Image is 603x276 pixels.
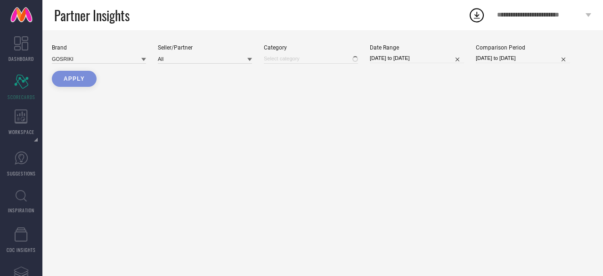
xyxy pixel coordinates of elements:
span: DASHBOARD [8,55,34,62]
div: Brand [52,44,146,51]
span: CDC INSIGHTS [7,246,36,253]
span: SCORECARDS [8,93,35,100]
div: Seller/Partner [158,44,252,51]
input: Select comparison period [476,53,570,63]
div: Comparison Period [476,44,570,51]
div: Category [264,44,358,51]
div: Date Range [370,44,464,51]
input: Select date range [370,53,464,63]
span: Partner Insights [54,6,130,25]
span: SUGGESTIONS [7,170,36,177]
span: INSPIRATION [8,207,34,214]
div: Open download list [468,7,485,24]
span: WORKSPACE [8,128,34,135]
